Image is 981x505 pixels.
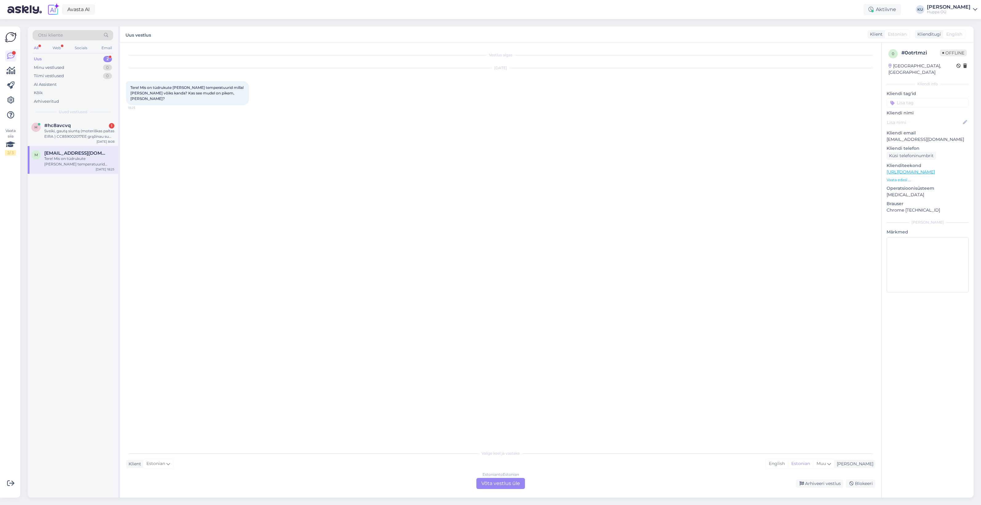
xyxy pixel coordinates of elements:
div: 2 [103,56,112,62]
div: Klient [868,31,883,38]
div: [DATE] 8:08 [97,139,114,144]
div: Tiimi vestlused [34,73,64,79]
div: 0 [103,73,112,79]
span: merlynpajur@hotmail.com [44,150,108,156]
span: Tere! Mis on tüdrukute [PERSON_NAME] temperatuurid millal [PERSON_NAME] võiks kanda? Kas see mude... [130,85,244,101]
span: Estonian [888,31,907,38]
div: Uus [34,56,42,62]
div: Blokeeri [846,479,875,488]
span: 18:25 [128,105,151,110]
span: English [946,31,962,38]
div: [DATE] 18:25 [96,167,114,172]
div: Minu vestlused [34,65,64,71]
div: English [766,459,788,468]
div: KU [916,5,924,14]
span: Estonian [146,460,165,467]
span: m [34,153,38,157]
div: Estonian to Estonian [483,472,519,477]
a: [PERSON_NAME]Huppa OÜ [927,5,977,14]
p: [EMAIL_ADDRESS][DOMAIN_NAME] [887,136,969,143]
div: Valige keel ja vastake [126,451,875,456]
div: Aktiivne [864,4,901,15]
p: Kliendi telefon [887,145,969,152]
div: # 0otrtmzi [901,49,940,57]
div: [PERSON_NAME] [834,461,873,467]
div: Web [51,44,62,52]
div: Socials [73,44,89,52]
span: Uued vestlused [59,109,87,115]
div: Kliendi info [887,81,969,87]
div: Võta vestlus üle [476,478,525,489]
div: Email [100,44,113,52]
div: Estonian [788,459,813,468]
div: [GEOGRAPHIC_DATA], [GEOGRAPHIC_DATA] [888,63,956,76]
div: Kõik [34,90,43,96]
div: Klient [126,461,141,467]
label: Uus vestlus [125,30,151,38]
p: Kliendi email [887,130,969,136]
div: Küsi telefoninumbrit [887,152,936,160]
span: Offline [940,50,967,56]
p: Chrome [TECHNICAL_ID] [887,207,969,213]
span: h [34,125,38,129]
div: [PERSON_NAME] [927,5,971,10]
div: Arhiveeri vestlus [796,479,843,488]
span: #hc8avcvq [44,123,71,128]
img: explore-ai [47,3,60,16]
p: Klienditeekond [887,162,969,169]
p: [MEDICAL_DATA] [887,192,969,198]
p: Operatsioonisüsteem [887,185,969,192]
input: Lisa tag [887,98,969,107]
p: Märkmed [887,229,969,235]
div: [DATE] [126,65,875,71]
div: All [33,44,40,52]
img: Askly Logo [5,31,17,43]
p: Vaata edasi ... [887,177,969,183]
a: [URL][DOMAIN_NAME] [887,169,935,175]
div: [PERSON_NAME] [887,220,969,225]
div: Sveiki, gautą siuntą (moteriškas paltas EIRA ) CC859002017EE grąžinau su kodu HURFX5, koks [PERSO... [44,128,114,139]
p: Kliendi tag'id [887,90,969,97]
p: Brauser [887,201,969,207]
span: Otsi kliente [38,32,63,38]
span: 0 [892,51,894,56]
p: Kliendi nimi [887,110,969,116]
div: Vestlus algas [126,52,875,58]
span: Muu [816,461,826,466]
div: Huppa OÜ [927,10,971,14]
div: Tere! Mis on tüdrukute [PERSON_NAME] temperatuurid millal [PERSON_NAME] võiks kanda? Kas see mude... [44,156,114,167]
div: AI Assistent [34,82,57,88]
div: 1 [109,123,114,129]
div: Klienditugi [915,31,941,38]
div: 2 / 3 [5,150,16,156]
a: Avasta AI [62,4,95,15]
div: 0 [103,65,112,71]
div: Arhiveeritud [34,98,59,105]
input: Lisa nimi [887,119,962,126]
div: Vaata siia [5,128,16,156]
